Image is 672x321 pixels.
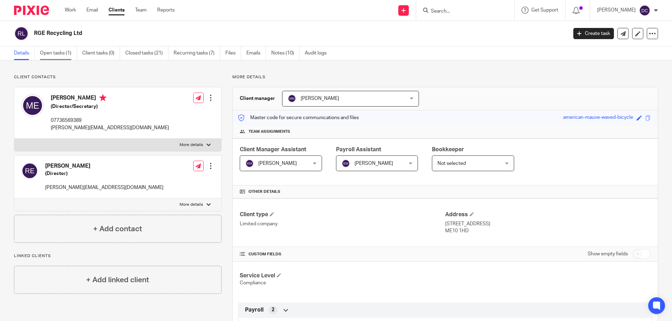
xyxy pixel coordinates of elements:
a: Audit logs [305,46,332,60]
img: Pixie [14,6,49,15]
span: Other details [248,189,280,195]
h4: + Add contact [93,224,142,234]
a: Create task [573,28,614,39]
h4: + Add linked client [86,275,149,285]
a: Work [65,7,76,14]
h4: Client type [240,211,445,218]
img: svg%3E [288,94,296,103]
span: Payroll Assistant [336,147,381,152]
i: Primary [99,94,106,101]
span: 2 [272,306,274,313]
p: More details [180,202,203,207]
a: Recurring tasks (7) [174,46,220,60]
input: Search [430,8,493,15]
h3: Client manager [240,95,275,102]
h4: [PERSON_NAME] [45,162,163,170]
span: [PERSON_NAME] [301,96,339,101]
a: Clients [108,7,125,14]
img: svg%3E [245,159,254,168]
a: Closed tasks (21) [125,46,168,60]
img: svg%3E [21,94,44,117]
h2: RGE Recycling Ltd [34,30,457,37]
h4: Service Level [240,272,445,279]
a: Email [86,7,98,14]
a: Files [225,46,241,60]
span: Get Support [531,8,558,13]
a: Open tasks (1) [40,46,77,60]
p: [PERSON_NAME] [597,7,636,14]
a: Emails [246,46,266,60]
a: Reports [157,7,175,14]
span: Team assignments [248,129,290,134]
span: Compliance [240,280,266,285]
p: Linked clients [14,253,222,259]
img: svg%3E [21,162,38,179]
span: Not selected [437,161,466,166]
div: american-mauve-waved-bicycle [563,114,633,122]
img: svg%3E [14,26,29,41]
a: Client tasks (0) [82,46,120,60]
p: More details [180,142,203,148]
a: Details [14,46,35,60]
a: Team [135,7,147,14]
p: More details [232,74,658,80]
h5: (Director/Secretary) [51,103,169,110]
h4: [PERSON_NAME] [51,94,169,103]
span: Bookkeeper [432,147,464,152]
label: Show empty fields [588,250,628,257]
h5: (Director) [45,170,163,177]
span: Payroll [245,306,264,314]
span: Client Manager Assistant [240,147,306,152]
p: Client contacts [14,74,222,80]
a: Notes (10) [271,46,300,60]
span: [PERSON_NAME] [258,161,297,166]
span: [PERSON_NAME] [355,161,393,166]
p: [PERSON_NAME][EMAIL_ADDRESS][DOMAIN_NAME] [45,184,163,191]
p: Master code for secure communications and files [238,114,359,121]
p: [STREET_ADDRESS] [445,220,651,227]
p: 07736569389 [51,117,169,124]
h4: CUSTOM FIELDS [240,251,445,257]
img: svg%3E [639,5,650,16]
p: Limited company [240,220,445,227]
p: [PERSON_NAME][EMAIL_ADDRESS][DOMAIN_NAME] [51,124,169,131]
h4: Address [445,211,651,218]
img: svg%3E [342,159,350,168]
p: ME10 1HD [445,227,651,234]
